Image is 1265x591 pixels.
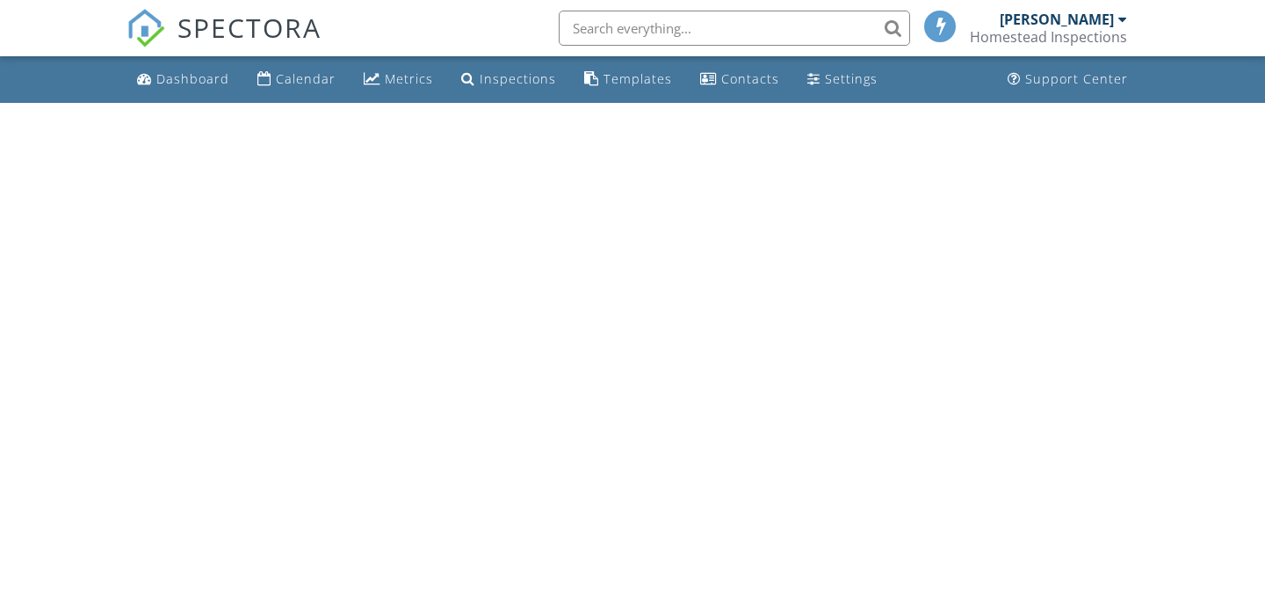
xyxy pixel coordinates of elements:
[357,63,440,96] a: Metrics
[480,70,556,87] div: Inspections
[604,70,672,87] div: Templates
[721,70,779,87] div: Contacts
[177,9,322,46] span: SPECTORA
[156,70,229,87] div: Dashboard
[693,63,786,96] a: Contacts
[1000,11,1114,28] div: [PERSON_NAME]
[970,28,1127,46] div: Homestead Inspections
[454,63,563,96] a: Inspections
[126,9,165,47] img: The Best Home Inspection Software - Spectora
[130,63,236,96] a: Dashboard
[1025,70,1128,87] div: Support Center
[800,63,885,96] a: Settings
[250,63,343,96] a: Calendar
[559,11,910,46] input: Search everything...
[276,70,336,87] div: Calendar
[385,70,433,87] div: Metrics
[577,63,679,96] a: Templates
[1001,63,1135,96] a: Support Center
[126,24,322,61] a: SPECTORA
[825,70,878,87] div: Settings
